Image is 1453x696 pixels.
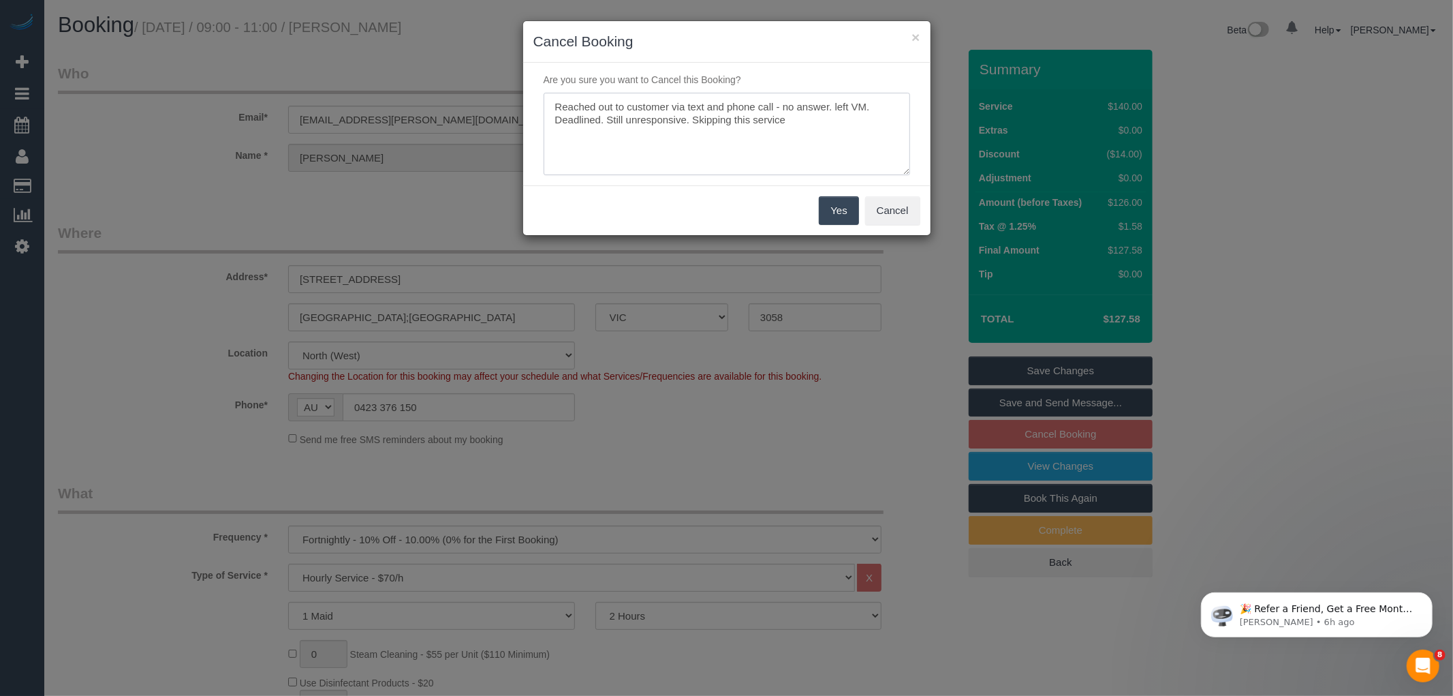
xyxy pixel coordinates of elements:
p: Message from Ellie, sent 6h ago [59,52,235,65]
button: Cancel [865,196,920,225]
span: 8 [1435,650,1446,661]
button: Yes [819,196,858,225]
iframe: Intercom live chat [1407,650,1439,682]
h3: Cancel Booking [533,31,920,52]
p: Are you sure you want to Cancel this Booking? [533,73,920,87]
sui-modal: Cancel Booking [523,21,931,235]
span: 🎉 Refer a Friend, Get a Free Month! 🎉 Love Automaid? Share the love! When you refer a friend who ... [59,40,233,186]
button: × [911,30,920,44]
iframe: Intercom notifications message [1181,564,1453,659]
